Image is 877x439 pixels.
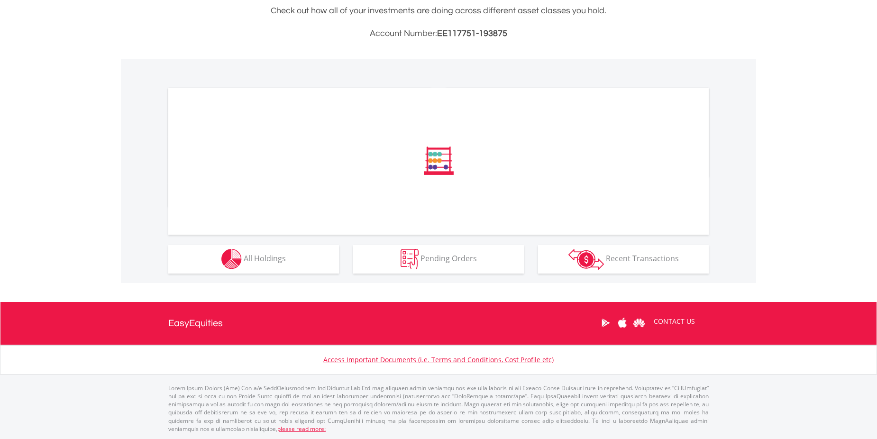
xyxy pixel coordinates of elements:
a: Access Important Documents (i.e. Terms and Conditions, Cost Profile etc) [323,355,554,364]
a: Google Play [597,308,614,338]
div: Check out how all of your investments are doing across different asset classes you hold. [168,4,709,40]
button: Pending Orders [353,245,524,274]
span: EE117751-193875 [437,29,507,38]
a: Apple [614,308,630,338]
a: EasyEquities [168,302,223,345]
span: Recent Transactions [606,253,679,264]
img: pending_instructions-wht.png [401,249,419,269]
span: Pending Orders [420,253,477,264]
a: CONTACT US [647,308,702,335]
button: All Holdings [168,245,339,274]
span: All Holdings [244,253,286,264]
a: Huawei [630,308,647,338]
a: please read more: [277,425,326,433]
h3: Account Number: [168,27,709,40]
img: holdings-wht.png [221,249,242,269]
p: Lorem Ipsum Dolors (Ame) Con a/e SeddOeiusmod tem InciDiduntut Lab Etd mag aliquaen admin veniamq... [168,384,709,433]
img: transactions-zar-wht.png [568,249,604,270]
button: Recent Transactions [538,245,709,274]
